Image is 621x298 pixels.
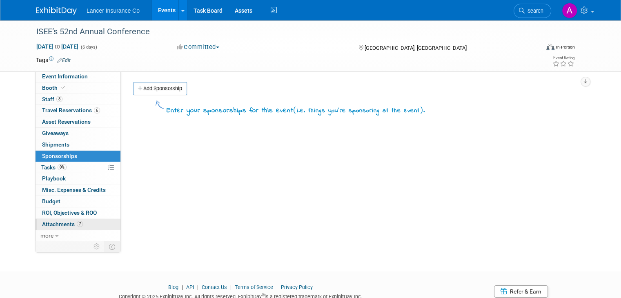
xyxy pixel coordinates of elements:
div: In-Person [556,44,575,50]
span: Shipments [42,141,69,148]
span: Search [525,8,543,14]
span: (6 days) [80,44,97,50]
span: Event Information [42,73,88,80]
span: to [53,43,61,50]
img: Ann Barron [562,3,577,18]
a: Event Information [36,71,120,82]
span: ROI, Objectives & ROO [42,209,97,216]
div: Enter your sponsorships for this event . [167,105,425,116]
span: | [274,284,280,290]
span: | [180,284,185,290]
span: Sponsorships [42,153,77,159]
span: Staff [42,96,62,102]
sup: ® [262,293,265,297]
span: Budget [42,198,60,205]
a: Booth [36,82,120,93]
a: Search [514,4,551,18]
a: Sponsorships [36,151,120,162]
span: Asset Reservations [42,118,91,125]
a: more [36,230,120,241]
div: ISEE’s 52nd Annual Conference [33,24,529,39]
span: i.e. things you're sponsoring at the event [297,106,420,115]
a: Staff8 [36,94,120,105]
span: Travel Reservations [42,107,100,113]
a: ROI, Objectives & ROO [36,207,120,218]
a: Refer & Earn [494,285,548,298]
span: 6 [94,107,100,113]
a: Playbook [36,173,120,184]
span: ( [293,106,297,114]
span: 8 [56,96,62,102]
span: 7 [77,221,83,227]
div: Event Format [495,42,575,55]
a: Budget [36,196,120,207]
img: ExhibitDay [36,7,77,15]
a: Asset Reservations [36,116,120,127]
div: Event Rating [552,56,574,60]
td: Toggle Event Tabs [104,241,121,252]
span: | [228,284,234,290]
i: Booth reservation complete [61,85,65,90]
span: Playbook [42,175,66,182]
a: Attachments7 [36,219,120,230]
a: Tasks0% [36,162,120,173]
span: Attachments [42,221,83,227]
a: API [186,284,194,290]
span: Tasks [41,164,67,171]
span: [DATE] [DATE] [36,43,79,50]
a: Terms of Service [235,284,273,290]
a: Privacy Policy [281,284,313,290]
img: Format-Inperson.png [546,44,554,50]
span: Misc. Expenses & Credits [42,187,106,193]
a: Edit [57,58,71,63]
span: more [40,232,53,239]
a: Contact Us [202,284,227,290]
td: Tags [36,56,71,64]
a: Add Sponsorship [133,82,187,95]
span: Lancer Insurance Co [87,7,140,14]
a: Blog [168,284,178,290]
a: Giveaways [36,128,120,139]
td: Personalize Event Tab Strip [90,241,104,252]
a: Misc. Expenses & Credits [36,185,120,196]
span: ) [420,106,423,114]
span: 0% [58,164,67,170]
span: Booth [42,85,67,91]
span: Giveaways [42,130,69,136]
button: Committed [174,43,223,51]
span: [GEOGRAPHIC_DATA], [GEOGRAPHIC_DATA] [365,45,467,51]
span: | [195,284,200,290]
a: Travel Reservations6 [36,105,120,116]
a: Shipments [36,139,120,150]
